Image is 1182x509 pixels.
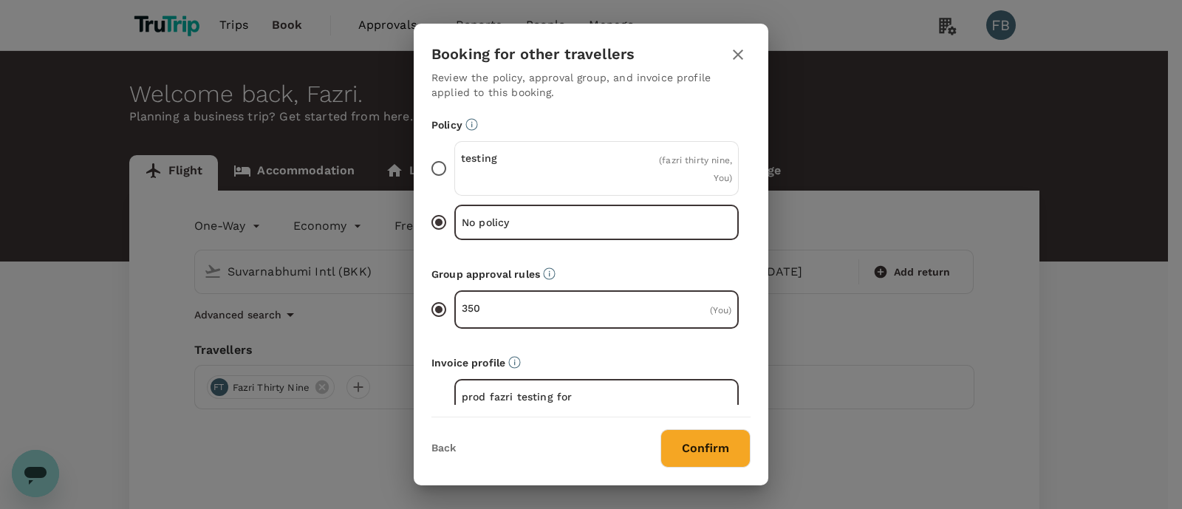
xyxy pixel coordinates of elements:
[710,305,731,315] span: ( You )
[431,267,751,281] p: Group approval rules
[461,151,597,165] p: testing
[431,355,751,370] p: Invoice profile
[462,301,597,315] p: 350
[508,356,521,369] svg: The payment currency and company information are based on the selected invoice profile.
[431,46,635,63] h3: Booking for other travellers
[543,267,556,280] svg: Default approvers or custom approval rules (if available) are based on the user group.
[465,118,478,131] svg: Booking restrictions are based on the selected travel policy.
[462,215,597,230] p: No policy
[659,155,732,183] span: ( fazri thirty nine, You )
[431,443,456,454] button: Back
[431,117,751,132] p: Policy
[462,389,597,448] p: prod fazri testing for more than 50 new validation for [DATE] for sure yeah (CHF)
[660,429,751,468] button: Confirm
[431,70,751,100] p: Review the policy, approval group, and invoice profile applied to this booking.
